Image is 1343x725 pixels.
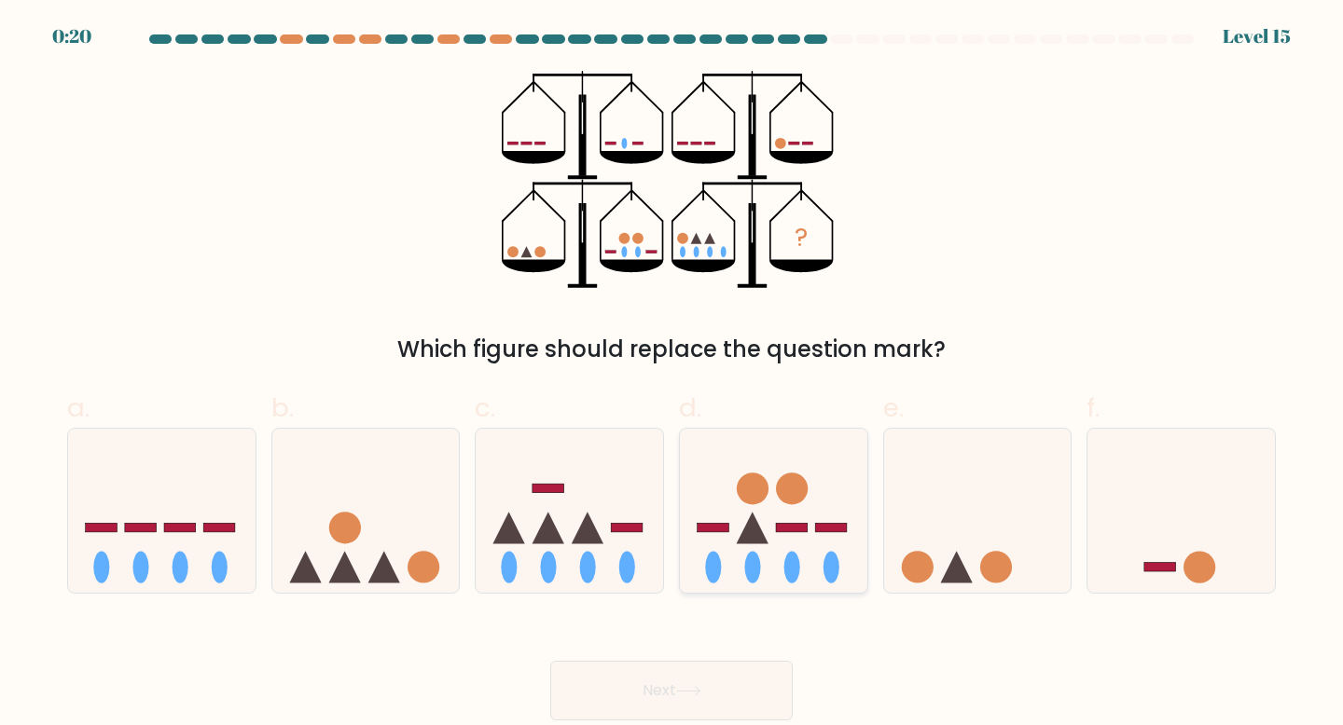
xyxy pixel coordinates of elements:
[1087,390,1100,426] span: f.
[795,220,808,256] tspan: ?
[271,390,294,426] span: b.
[78,333,1265,366] div: Which figure should replace the question mark?
[883,390,904,426] span: e.
[52,22,91,50] div: 0:20
[1223,22,1291,50] div: Level 15
[475,390,495,426] span: c.
[550,661,793,720] button: Next
[67,390,90,426] span: a.
[679,390,701,426] span: d.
